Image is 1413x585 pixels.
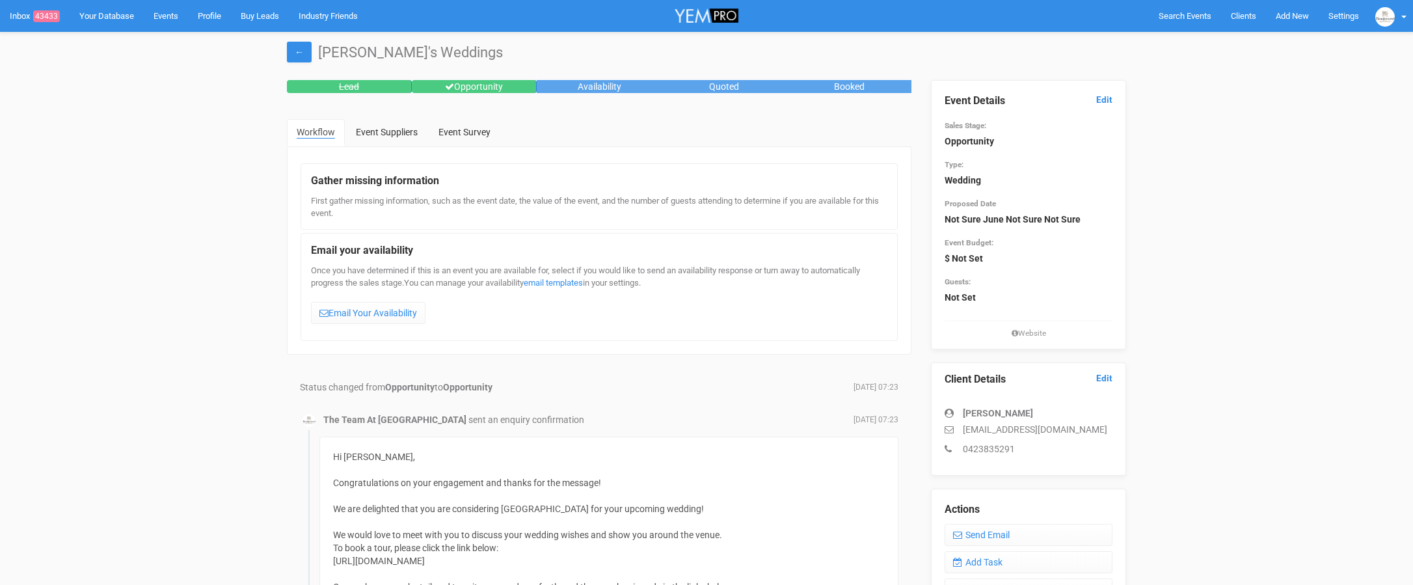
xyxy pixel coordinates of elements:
div: Opportunity [412,80,537,93]
a: Event Suppliers [346,119,427,145]
div: Lead [287,80,412,93]
a: Send Email [945,524,1112,546]
div: Quoted [662,80,787,93]
strong: Not Set [945,292,976,303]
small: Website [945,328,1112,339]
small: Type: [945,160,963,169]
span: [DATE] 07:23 [854,382,898,393]
div: Availability [537,80,662,93]
small: Sales Stage: [945,121,986,130]
span: Add New [1276,11,1309,21]
span: sent an enquiry confirmation [468,415,584,425]
span: 43433 [33,10,60,22]
strong: Opportunity [945,136,994,146]
a: Edit [1096,372,1112,385]
span: Clients [1231,11,1256,21]
legend: Email your availability [311,243,887,258]
small: Event Budget: [945,238,993,247]
div: Booked [787,80,911,93]
strong: Wedding [945,175,981,185]
strong: Opportunity [443,382,492,392]
h1: [PERSON_NAME]'s Weddings [287,45,1126,61]
a: Email Your Availability [311,302,425,324]
a: email templates [524,278,583,288]
strong: Opportunity [385,382,435,392]
legend: Gather missing information [311,174,887,189]
strong: Not Sure June Not Sure Not Sure [945,214,1081,224]
img: BGLogo.jpg [303,414,316,427]
small: Guests: [945,277,971,286]
p: [EMAIL_ADDRESS][DOMAIN_NAME] [945,423,1112,436]
span: Status changed from to [300,382,492,392]
a: Edit [1096,94,1112,106]
legend: Actions [945,502,1112,517]
span: Search Events [1159,11,1211,21]
a: Event Survey [429,119,500,145]
legend: Client Details [945,372,1112,387]
a: Add Task [945,551,1112,573]
small: Proposed Date [945,199,996,208]
legend: Event Details [945,94,1112,109]
a: Workflow [287,119,345,146]
strong: [PERSON_NAME] [963,408,1033,418]
div: First gather missing information, such as the event date, the value of the event, and the number ... [311,195,887,219]
strong: The Team At [GEOGRAPHIC_DATA] [323,415,466,425]
p: 0423835291 [945,442,1112,456]
img: BGLogo.jpg [1375,7,1395,27]
a: ← [287,42,312,62]
span: [DATE] 07:23 [854,415,898,426]
div: Once you have determined if this is an event you are available for, select if you would like to s... [311,265,887,331]
span: You can manage your availability in your settings. [404,278,641,288]
strong: $ Not Set [945,253,983,264]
